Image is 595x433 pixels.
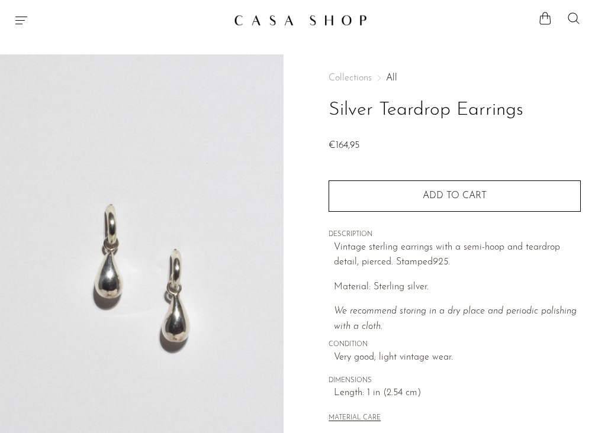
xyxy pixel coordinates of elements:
h1: Silver Teardrop Earrings [329,95,581,125]
span: €164,95 [329,141,359,150]
button: Add to cart [329,180,581,211]
p: Vintage sterling earrings with a semi-hoop and teardrop detail, pierced. Stamped [334,240,581,270]
nav: Breadcrumbs [329,73,581,83]
em: 925. [433,257,450,267]
a: All [386,73,397,83]
span: Very good; light vintage wear. [334,350,581,366]
button: MATERIAL CARE [329,414,381,423]
span: CONDITION [329,340,581,350]
span: DIMENSIONS [329,376,581,386]
span: Collections [329,73,372,83]
button: Menu [14,13,28,27]
span: Add to cart [423,191,487,201]
span: Length: 1 in (2.54 cm) [334,386,581,401]
p: Material: Sterling silver. [334,280,581,295]
i: We recommend storing in a dry place and periodic polishing with a cloth. [334,306,577,331]
span: DESCRIPTION [329,230,581,240]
